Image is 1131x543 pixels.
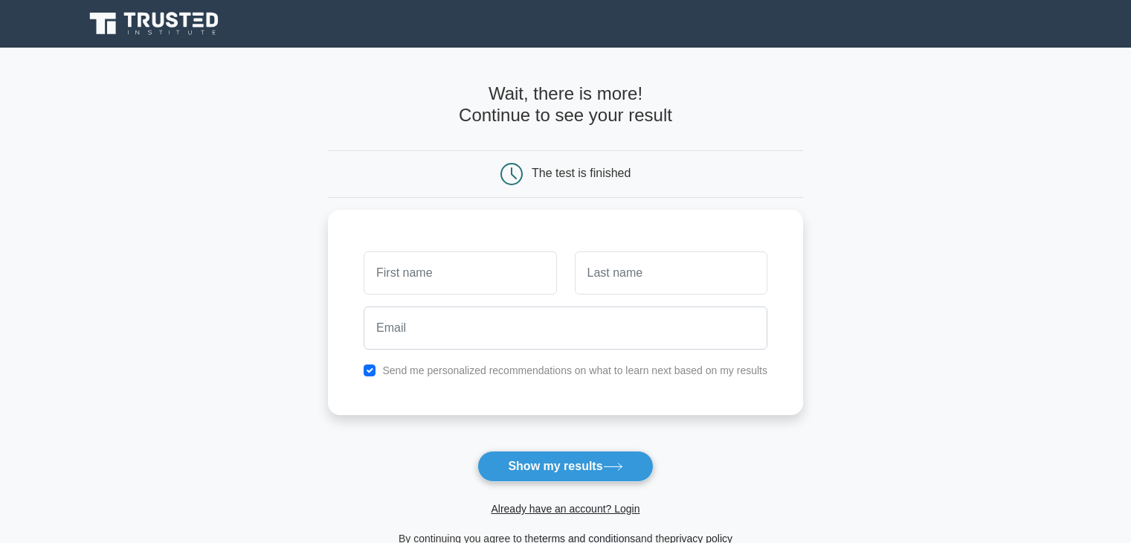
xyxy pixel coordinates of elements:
[532,167,631,179] div: The test is finished
[364,306,767,350] input: Email
[364,251,556,295] input: First name
[477,451,653,482] button: Show my results
[382,364,767,376] label: Send me personalized recommendations on what to learn next based on my results
[328,83,803,126] h4: Wait, there is more! Continue to see your result
[491,503,639,515] a: Already have an account? Login
[575,251,767,295] input: Last name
